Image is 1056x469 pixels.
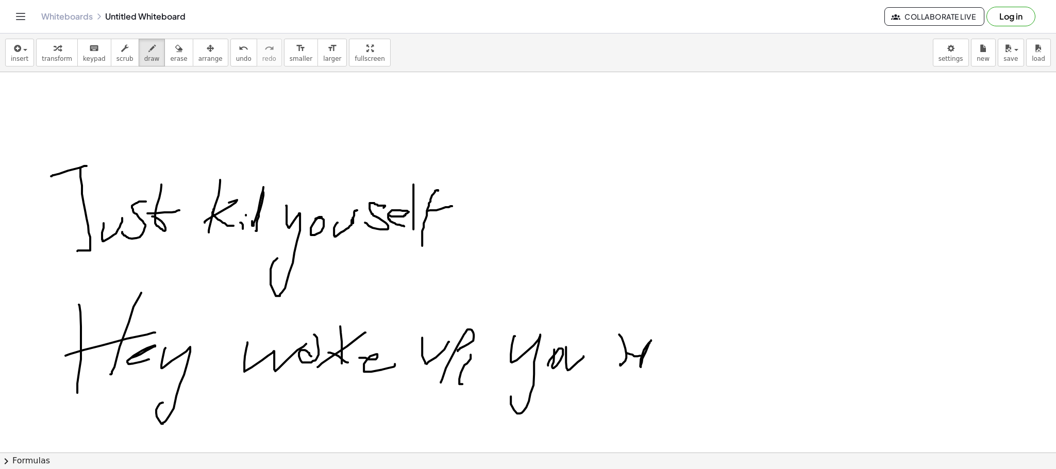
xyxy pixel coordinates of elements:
span: save [1003,55,1018,62]
button: keyboardkeypad [77,39,111,66]
button: undoundo [230,39,257,66]
span: undo [236,55,252,62]
span: insert [11,55,28,62]
button: scrub [111,39,139,66]
button: settings [933,39,969,66]
button: erase [164,39,193,66]
span: scrub [116,55,133,62]
span: load [1032,55,1045,62]
i: keyboard [89,42,99,55]
span: transform [42,55,72,62]
span: keypad [83,55,106,62]
span: erase [170,55,187,62]
span: redo [262,55,276,62]
button: Toggle navigation [12,8,29,25]
button: arrange [193,39,228,66]
button: insert [5,39,34,66]
button: fullscreen [349,39,390,66]
i: format_size [327,42,337,55]
button: format_sizesmaller [284,39,318,66]
span: smaller [290,55,312,62]
button: redoredo [257,39,282,66]
span: settings [938,55,963,62]
span: arrange [198,55,223,62]
i: redo [264,42,274,55]
button: Log in [986,7,1035,26]
button: transform [36,39,78,66]
span: fullscreen [355,55,384,62]
span: larger [323,55,341,62]
span: draw [144,55,160,62]
i: undo [239,42,248,55]
span: Collaborate Live [893,12,976,21]
button: Collaborate Live [884,7,984,26]
button: load [1026,39,1051,66]
button: draw [139,39,165,66]
a: Whiteboards [41,11,93,22]
button: save [998,39,1024,66]
span: new [977,55,990,62]
i: format_size [296,42,306,55]
button: new [971,39,996,66]
button: format_sizelarger [317,39,347,66]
